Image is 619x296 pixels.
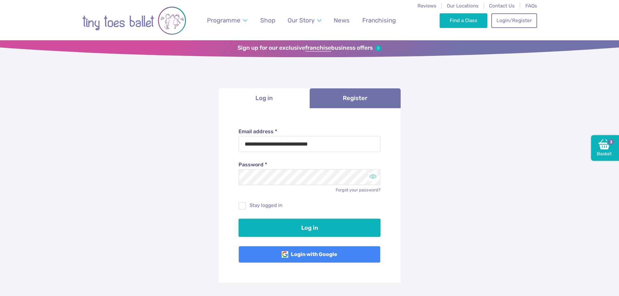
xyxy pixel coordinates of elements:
span: News [334,17,350,24]
label: Password * [239,161,380,168]
strong: franchise [305,45,331,52]
a: Sign up for our exclusivefranchisebusiness offers [238,45,381,52]
a: FAQs [525,3,537,9]
a: Login with Google [239,246,380,263]
label: Stay logged in [239,202,380,209]
a: Our Locations [447,3,479,9]
label: Email address * [239,128,380,135]
button: Toggle password visibility [368,173,377,181]
a: Reviews [418,3,436,9]
img: tiny toes ballet [82,4,186,37]
span: Programme [207,17,240,24]
a: Programme [204,13,250,28]
a: Basket3 [591,135,619,161]
span: Shop [260,17,275,24]
a: Find a Class [440,13,487,28]
a: Register [310,88,401,108]
a: Franchising [359,13,399,28]
span: 3 [607,138,615,146]
span: Our Story [288,17,315,24]
button: Log in [239,219,380,237]
a: Login/Register [491,13,537,28]
img: Google Logo [282,251,288,258]
a: Our Story [284,13,324,28]
a: News [331,13,353,28]
a: Forgot your password? [336,187,380,192]
a: Contact Us [489,3,515,9]
div: Log in [219,108,401,283]
span: Franchising [362,17,396,24]
a: Shop [257,13,278,28]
